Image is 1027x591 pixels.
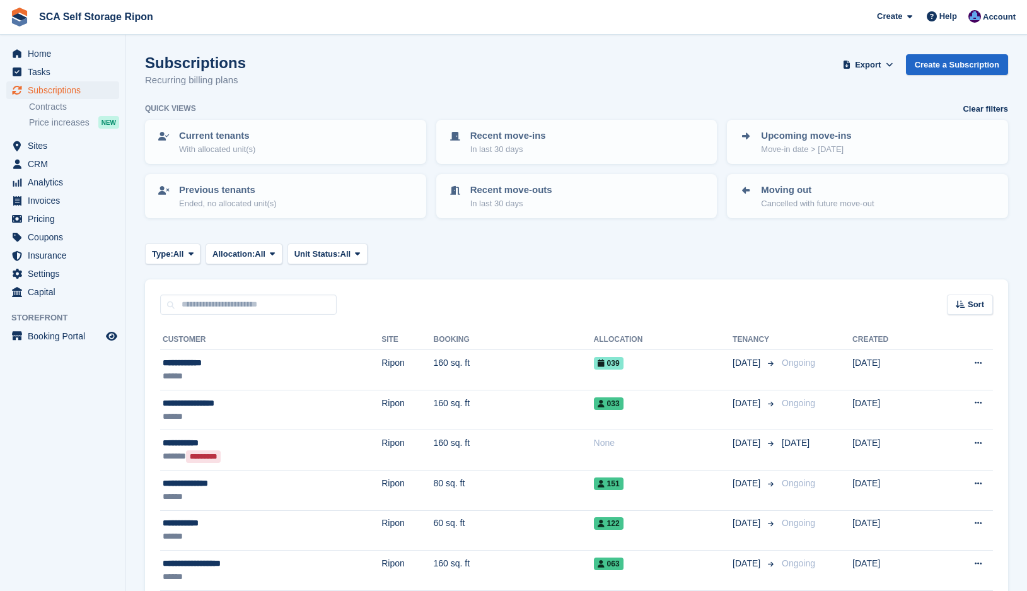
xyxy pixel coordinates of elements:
th: Allocation [594,330,733,350]
a: Preview store [104,329,119,344]
h6: Quick views [145,103,196,114]
span: Price increases [29,117,90,129]
a: Moving out Cancelled with future move-out [728,175,1007,217]
img: stora-icon-8386f47178a22dfd0bd8f6a31ec36ba5ce8667c1dd55bd0f319d3a0aa187defe.svg [10,8,29,26]
a: menu [6,192,119,209]
td: 160 sq. ft [434,430,594,471]
th: Created [852,330,934,350]
span: Sort [968,298,984,311]
span: Account [983,11,1016,23]
p: With allocated unit(s) [179,143,255,156]
span: [DATE] [733,397,763,410]
a: menu [6,327,119,345]
span: 151 [594,477,624,490]
span: Help [939,10,957,23]
a: menu [6,210,119,228]
span: Ongoing [782,558,815,568]
td: Ripon [381,390,433,430]
span: Home [28,45,103,62]
span: CRM [28,155,103,173]
span: Invoices [28,192,103,209]
td: 80 sq. ft [434,470,594,510]
span: Capital [28,283,103,301]
span: [DATE] [782,438,809,448]
a: menu [6,155,119,173]
img: Sarah Race [968,10,981,23]
span: 063 [594,558,624,570]
p: In last 30 days [470,197,552,210]
p: Recent move-ins [470,129,546,143]
td: Ripon [381,510,433,551]
span: 033 [594,397,624,410]
button: Type: All [145,243,200,264]
span: Sites [28,137,103,155]
a: menu [6,283,119,301]
span: Create [877,10,902,23]
button: Export [840,54,896,75]
span: Ongoing [782,478,815,488]
a: menu [6,247,119,264]
span: [DATE] [733,557,763,570]
td: Ripon [381,350,433,390]
span: Settings [28,265,103,283]
p: Recurring billing plans [145,73,246,88]
span: Tasks [28,63,103,81]
span: Storefront [11,312,125,324]
a: Current tenants With allocated unit(s) [146,121,425,163]
span: Subscriptions [28,81,103,99]
span: Insurance [28,247,103,264]
td: 160 sq. ft [434,390,594,430]
td: Ripon [381,430,433,471]
td: [DATE] [852,551,934,591]
td: 160 sq. ft [434,551,594,591]
span: Coupons [28,228,103,246]
td: 60 sq. ft [434,510,594,551]
p: Upcoming move-ins [761,129,851,143]
span: 122 [594,517,624,530]
span: Ongoing [782,398,815,408]
p: Current tenants [179,129,255,143]
span: All [255,248,265,260]
span: Export [855,59,881,71]
span: [DATE] [733,477,763,490]
div: None [594,436,733,450]
span: All [173,248,184,260]
th: Booking [434,330,594,350]
td: [DATE] [852,470,934,510]
p: Moving out [761,183,874,197]
p: Recent move-outs [470,183,552,197]
span: [DATE] [733,436,763,450]
span: [DATE] [733,517,763,530]
a: Price increases NEW [29,115,119,129]
span: 039 [594,357,624,370]
td: [DATE] [852,390,934,430]
a: Upcoming move-ins Move-in date > [DATE] [728,121,1007,163]
a: Create a Subscription [906,54,1008,75]
span: All [340,248,351,260]
a: menu [6,265,119,283]
td: 160 sq. ft [434,350,594,390]
th: Tenancy [733,330,777,350]
p: Move-in date > [DATE] [761,143,851,156]
h1: Subscriptions [145,54,246,71]
a: menu [6,137,119,155]
a: menu [6,63,119,81]
td: Ripon [381,470,433,510]
span: [DATE] [733,356,763,370]
span: Ongoing [782,518,815,528]
td: [DATE] [852,430,934,471]
span: Allocation: [212,248,255,260]
p: In last 30 days [470,143,546,156]
a: Contracts [29,101,119,113]
button: Allocation: All [206,243,282,264]
a: menu [6,228,119,246]
th: Site [381,330,433,350]
td: [DATE] [852,350,934,390]
button: Unit Status: All [287,243,368,264]
td: Ripon [381,551,433,591]
span: Analytics [28,173,103,191]
a: SCA Self Storage Ripon [34,6,158,27]
span: Unit Status: [294,248,340,260]
span: Booking Portal [28,327,103,345]
td: [DATE] [852,510,934,551]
